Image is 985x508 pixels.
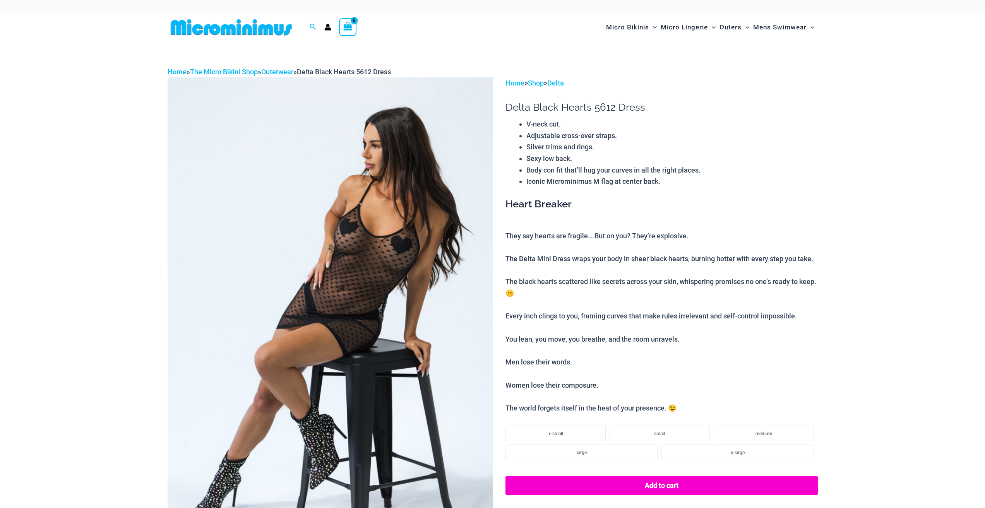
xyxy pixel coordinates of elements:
span: Delta Black Hearts 5612 Dress [297,68,391,76]
a: Account icon link [324,24,331,31]
li: Iconic Microminimus M flag at center back. [526,176,817,187]
span: Menu Toggle [807,17,814,37]
h3: Heart Breaker [505,198,817,211]
a: Micro LingerieMenu ToggleMenu Toggle [659,15,718,39]
span: Outers [719,17,742,37]
a: Delta [547,79,564,87]
li: small [610,426,710,441]
span: Menu Toggle [649,17,657,37]
li: x-small [505,426,606,441]
span: Menu Toggle [708,17,716,37]
span: Mens Swimwear [753,17,807,37]
li: Body con fit that’ll hug your curves in all the right places. [526,164,817,176]
li: Sexy low back. [526,153,817,164]
span: medium [755,431,772,436]
span: Menu Toggle [742,17,749,37]
span: x-large [731,450,745,455]
li: V-neck cut. [526,118,817,130]
span: » » » [168,68,391,76]
li: medium [714,426,814,441]
li: x-large [661,445,814,460]
span: Micro Bikinis [606,17,649,37]
p: > > [505,77,817,89]
a: OutersMenu ToggleMenu Toggle [718,15,751,39]
span: x-small [548,431,563,436]
span: small [654,431,665,436]
a: Mens SwimwearMenu ToggleMenu Toggle [751,15,816,39]
a: Home [505,79,524,87]
img: MM SHOP LOGO FLAT [168,19,295,36]
span: Micro Lingerie [661,17,708,37]
span: large [577,450,587,455]
a: Shop [528,79,544,87]
a: Micro BikinisMenu ToggleMenu Toggle [604,15,659,39]
a: Home [168,68,187,76]
button: Add to cart [505,476,817,495]
li: large [505,445,658,460]
a: View Shopping Cart, empty [339,18,357,36]
li: Adjustable cross-over straps. [526,130,817,142]
a: Outerwear [261,68,293,76]
a: Search icon link [310,22,317,32]
p: They say hearts are fragile… But on you? They’re explosive. The Delta Mini Dress wraps your body ... [505,230,817,414]
h1: Delta Black Hearts 5612 Dress [505,101,817,113]
a: The Micro Bikini Shop [190,68,258,76]
nav: Site Navigation [603,14,818,40]
li: Silver trims and rings. [526,141,817,153]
